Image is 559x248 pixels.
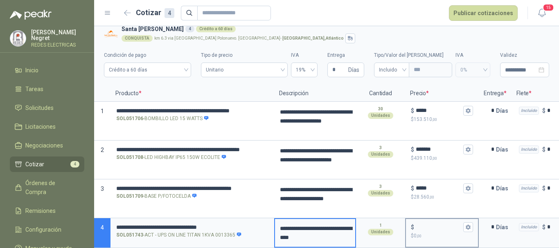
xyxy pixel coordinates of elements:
a: Configuración [10,222,84,237]
input: SOL051709-BASE P/FOTOCELDA [116,185,268,192]
span: 2 [101,147,104,153]
span: 3 [101,185,104,192]
input: $$153.510,00 [416,107,462,114]
label: Validez [500,51,549,59]
strong: SOL051743 [116,231,143,239]
p: - ACT - UPS ON LINE TITAN 1KVA 0013365 [116,231,242,239]
a: Solicitudes [10,100,84,116]
a: Inicio [10,63,84,78]
label: Entrega [327,51,364,59]
p: $ [542,223,545,232]
img: Company Logo [104,27,118,41]
div: 4 [185,26,194,32]
div: Incluido [519,223,539,231]
input: $$439.110,00 [416,146,462,152]
span: ,00 [429,195,434,199]
span: Crédito a 60 días [109,64,186,76]
p: 3 [379,145,382,151]
label: IVA [455,51,490,59]
p: 30 [378,106,383,112]
p: Días [496,180,512,197]
strong: [GEOGRAPHIC_DATA] , Atlántico [282,36,344,40]
img: Logo peakr [10,10,52,20]
p: [PERSON_NAME] Negret [31,29,84,41]
span: Cotizar [25,160,44,169]
label: Condición de pago [104,51,191,59]
strong: SOL051708 [116,154,143,161]
input: $$28.560,00 [416,185,462,191]
div: Unidades [368,190,393,197]
p: REDES ELECTRICAS [31,42,84,47]
a: Negociaciones [10,138,84,153]
button: 15 [534,6,549,20]
div: Unidades [368,151,393,158]
a: Cotizar4 [10,156,84,172]
p: $ [542,184,545,193]
span: Negociaciones [25,141,63,150]
p: Entrega [479,85,512,102]
div: Crédito a 60 días [196,26,236,32]
p: $ [411,184,414,193]
input: SOL051743-ACT - UPS ON LINE TITAN 1KVA 0013365 [116,224,268,230]
span: Tareas [25,85,43,94]
button: $$439.110,00 [463,145,473,154]
p: $ [411,193,473,201]
span: ,00 [432,156,437,161]
span: Configuración [25,225,61,234]
strong: SOL051709 [116,192,143,200]
span: 15 [543,4,554,11]
span: 28.560 [414,194,434,200]
p: Días [496,219,512,235]
button: $$153.510,00 [463,106,473,116]
p: $ [411,116,473,123]
button: $$28.560,00 [463,183,473,193]
span: Inicio [25,66,38,75]
p: 3 [379,183,382,190]
p: km 6.3 via [GEOGRAPHIC_DATA] Polonuevo. [GEOGRAPHIC_DATA] - [154,36,344,40]
span: 439.110 [414,155,437,161]
div: Incluido [519,145,539,154]
input: SOL051708-LED HIGHBAY IP65 150W ECOLITE [116,147,268,153]
span: 1 [101,108,104,114]
div: Incluido [519,184,539,192]
label: Tipo de precio [201,51,287,59]
div: Incluido [519,107,539,115]
p: $ [542,145,545,154]
span: ,00 [417,234,422,238]
span: Órdenes de Compra [25,179,77,197]
div: Unidades [368,229,393,235]
img: Company Logo [10,31,26,46]
input: SOL051706-BOMBILLO LED 15 WATTS [116,108,268,114]
a: Tareas [10,81,84,97]
span: Remisiones [25,206,56,215]
span: Unitario [206,64,282,76]
span: Licitaciones [25,122,56,131]
a: Remisiones [10,203,84,219]
p: - BOMBILLO LED 15 WATTS [116,115,209,123]
button: Publicar cotizaciones [449,5,518,21]
p: - BASE P/FOTOCELDA [116,192,197,200]
span: 153.510 [414,116,437,122]
p: Días [496,103,512,119]
div: CONQUISTA [122,35,153,42]
div: Unidades [368,112,393,119]
p: $ [411,106,414,115]
h3: Santa [PERSON_NAME] [122,25,546,34]
div: 4 [165,8,174,18]
span: ,00 [432,117,437,122]
span: 0% [460,64,485,76]
a: Órdenes de Compra [10,175,84,200]
p: Días [496,141,512,158]
p: $ [411,145,414,154]
button: $$0,00 [463,222,473,232]
p: Producto [110,85,274,102]
p: Cantidad [356,85,405,102]
p: Precio [405,85,479,102]
a: Licitaciones [10,119,84,134]
p: $ [411,232,473,240]
h2: Cotizar [136,7,174,18]
p: $ [411,154,473,162]
p: $ [411,223,414,232]
span: 0 [414,233,422,239]
label: Tipo/Valor del [PERSON_NAME] [374,51,452,59]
